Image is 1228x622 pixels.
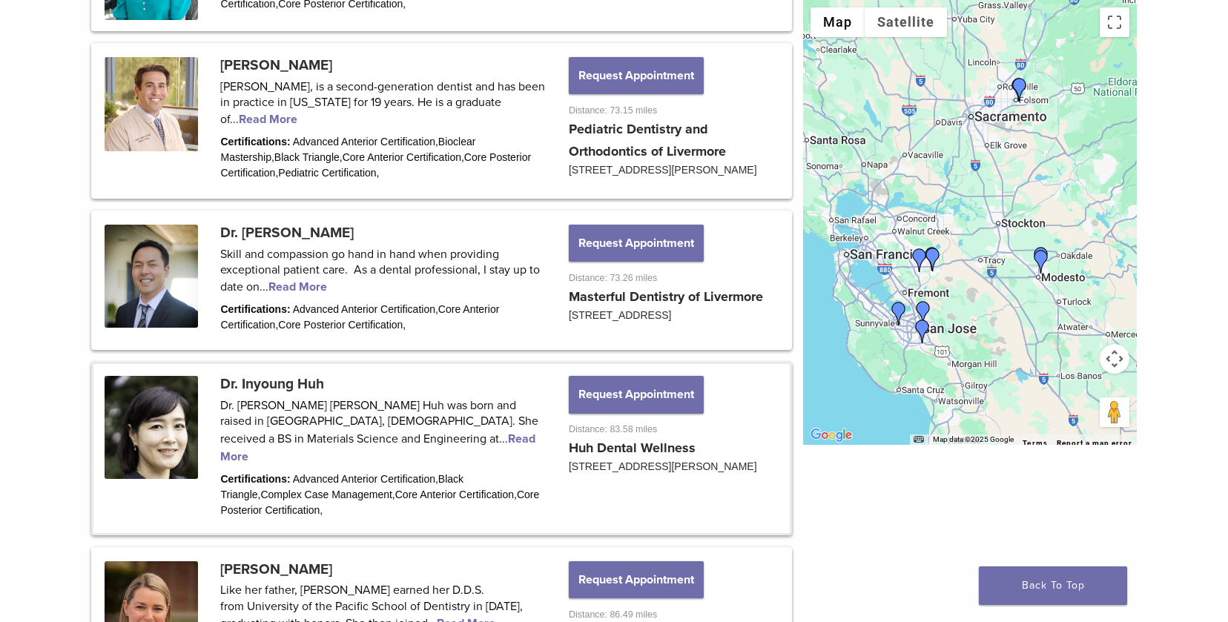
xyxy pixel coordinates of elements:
button: Keyboard shortcuts [914,434,924,445]
button: Request Appointment [569,225,704,262]
div: Dr.Nancy Shiba [911,301,935,325]
button: Show satellite imagery [865,7,947,37]
button: Request Appointment [569,561,704,598]
button: Show street map [811,7,865,37]
a: Terms (opens in new tab) [1023,439,1048,448]
div: Dr. Sharokina Eshaghi [1029,247,1053,271]
div: Dr. Julianne Digiorno [1008,78,1031,102]
div: Dr. Shaina Dimariano [1007,78,1031,102]
button: Toggle fullscreen view [1100,7,1129,37]
button: Request Appointment [569,376,704,413]
a: Back To Top [979,566,1127,605]
img: Google [807,426,856,445]
div: Dr. John Chan [921,248,945,271]
span: Map data ©2025 Google [933,435,1014,443]
div: Dr. Inyoung Huh [887,302,911,325]
div: Dr. Alexandra Hebert [1029,250,1053,274]
div: Dr. Joshua Solomon [920,247,944,271]
a: Open this area in Google Maps (opens a new window) [807,426,856,445]
button: Drag Pegman onto the map to open Street View [1100,397,1129,427]
a: Report a map error [1057,439,1132,447]
button: Map camera controls [1100,344,1129,374]
div: Dr. Dennis Baik [911,320,934,343]
button: Request Appointment [569,57,704,94]
div: Dr. Maggie Chao [908,248,931,272]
